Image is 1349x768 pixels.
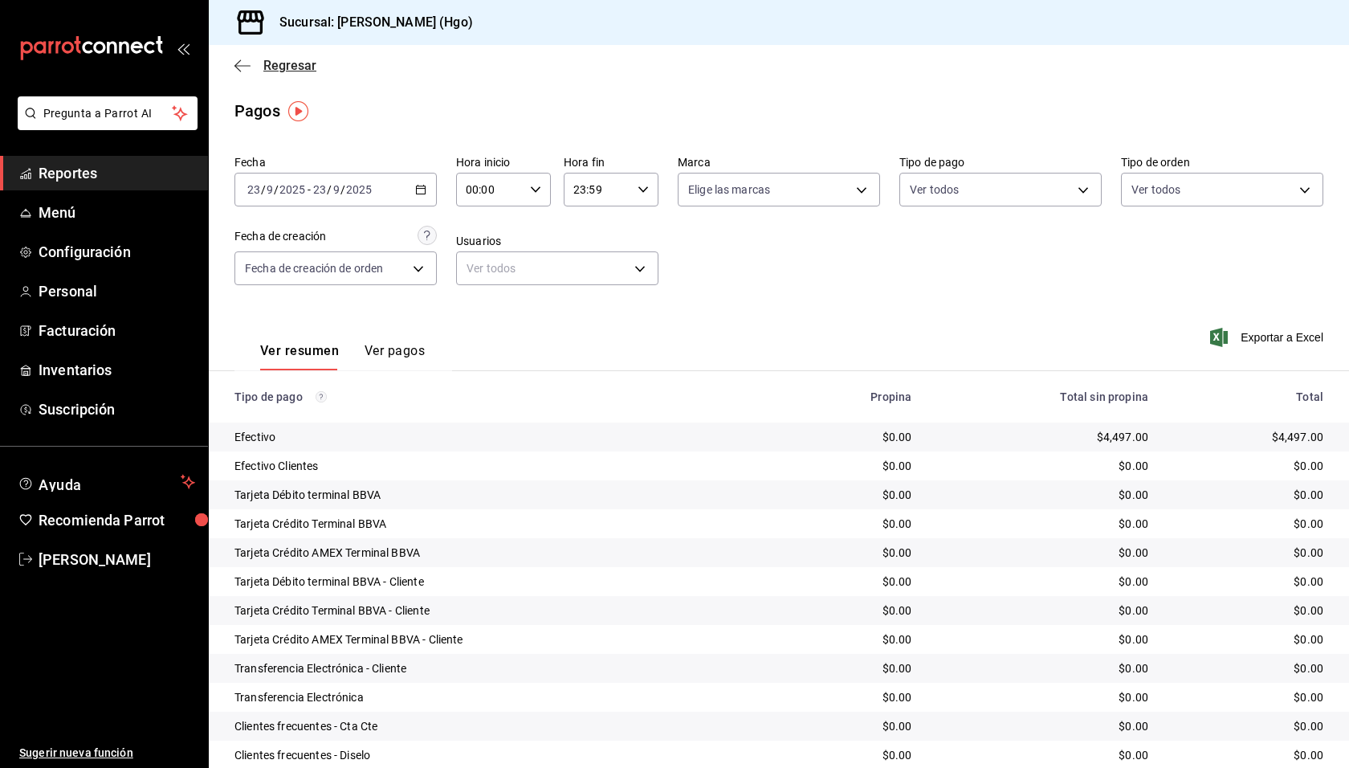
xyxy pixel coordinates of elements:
button: Ver pagos [365,343,425,370]
label: Usuarios [456,235,658,247]
div: $0.00 [937,458,1148,474]
div: Clientes frecuentes - Diselo [234,747,772,763]
div: $0.00 [937,747,1148,763]
div: $0.00 [1174,718,1323,734]
span: [PERSON_NAME] [39,549,195,570]
label: Fecha [234,157,437,168]
div: Propina [798,390,911,403]
span: Sugerir nueva función [19,745,195,762]
span: Configuración [39,241,195,263]
div: $0.00 [937,718,1148,734]
div: Tipo de pago [234,390,772,403]
div: $0.00 [937,631,1148,647]
span: Ayuda [39,472,174,492]
div: $0.00 [798,603,911,619]
div: Efectivo Clientes [234,458,772,474]
span: / [274,183,279,196]
span: / [327,183,332,196]
label: Tipo de pago [899,157,1102,168]
div: $0.00 [937,574,1148,590]
div: Ver todos [456,251,658,285]
input: -- [332,183,340,196]
div: $0.00 [937,603,1148,619]
div: $0.00 [937,689,1148,705]
span: Elige las marcas [688,182,770,198]
div: $0.00 [798,429,911,445]
div: Tarjeta Débito terminal BBVA - Cliente [234,574,772,590]
div: Clientes frecuentes - Cta Cte [234,718,772,734]
div: Tarjeta Débito terminal BBVA [234,487,772,503]
div: Total [1174,390,1323,403]
div: Pagos [234,99,280,123]
div: $0.00 [1174,689,1323,705]
div: $0.00 [1174,458,1323,474]
label: Hora fin [564,157,658,168]
div: $0.00 [937,516,1148,532]
div: Transferencia Electrónica - Cliente [234,660,772,676]
label: Marca [678,157,880,168]
div: $0.00 [798,545,911,561]
span: Regresar [263,58,316,73]
div: $0.00 [1174,545,1323,561]
div: $0.00 [798,516,911,532]
div: Tarjeta Crédito AMEX Terminal BBVA - Cliente [234,631,772,647]
div: $0.00 [1174,574,1323,590]
svg: Los pagos realizados con Pay y otras terminales son montos brutos. [316,391,327,402]
div: $0.00 [1174,747,1323,763]
span: Reportes [39,162,195,184]
span: / [261,183,266,196]
div: $0.00 [1174,631,1323,647]
div: $4,497.00 [1174,429,1323,445]
button: Pregunta a Parrot AI [18,96,198,130]
div: $0.00 [798,689,911,705]
input: ---- [279,183,306,196]
button: Regresar [234,58,316,73]
div: $0.00 [1174,660,1323,676]
span: - [308,183,311,196]
div: Tarjeta Crédito Terminal BBVA [234,516,772,532]
div: $0.00 [798,458,911,474]
label: Tipo de orden [1121,157,1323,168]
div: $0.00 [1174,603,1323,619]
div: Tarjeta Crédito Terminal BBVA - Cliente [234,603,772,619]
button: Exportar a Excel [1213,328,1323,347]
input: -- [247,183,261,196]
span: Facturación [39,320,195,341]
div: Transferencia Electrónica [234,689,772,705]
span: Suscripción [39,398,195,420]
span: Menú [39,202,195,223]
div: $0.00 [798,718,911,734]
div: Fecha de creación [234,228,326,245]
div: Efectivo [234,429,772,445]
div: $4,497.00 [937,429,1148,445]
input: ---- [345,183,373,196]
img: Tooltip marker [288,101,308,121]
span: Fecha de creación de orden [245,260,383,276]
span: / [340,183,345,196]
a: Pregunta a Parrot AI [11,116,198,133]
label: Hora inicio [456,157,551,168]
div: $0.00 [937,660,1148,676]
div: $0.00 [937,487,1148,503]
div: $0.00 [798,747,911,763]
input: -- [312,183,327,196]
div: Tarjeta Crédito AMEX Terminal BBVA [234,545,772,561]
div: $0.00 [798,631,911,647]
span: Inventarios [39,359,195,381]
span: Pregunta a Parrot AI [43,105,173,122]
div: $0.00 [798,487,911,503]
h3: Sucursal: [PERSON_NAME] (Hgo) [267,13,473,32]
div: $0.00 [937,545,1148,561]
button: Ver resumen [260,343,339,370]
div: $0.00 [1174,516,1323,532]
span: Personal [39,280,195,302]
span: Ver todos [910,182,959,198]
div: $0.00 [798,574,911,590]
span: Recomienda Parrot [39,509,195,531]
button: open_drawer_menu [177,42,190,55]
div: navigation tabs [260,343,425,370]
input: -- [266,183,274,196]
div: $0.00 [798,660,911,676]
